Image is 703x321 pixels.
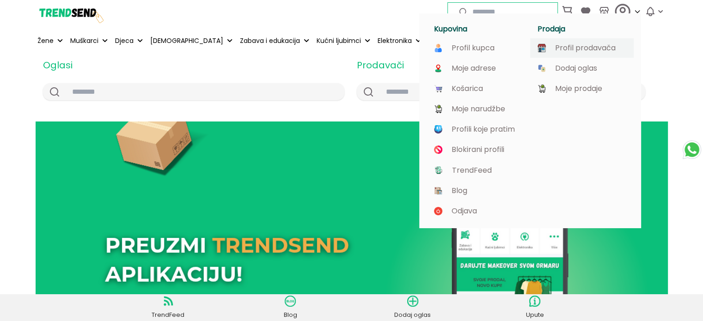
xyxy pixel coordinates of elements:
[514,296,556,320] a: Upute
[269,310,311,320] p: Blog
[538,44,546,52] img: image
[434,187,523,195] a: Blog
[434,145,442,154] img: image
[150,36,223,46] p: [DEMOGRAPHIC_DATA]
[148,30,234,51] button: [DEMOGRAPHIC_DATA]
[392,310,434,320] p: Dodaj oglas
[434,125,442,133] img: image
[376,30,423,51] button: Elektronika
[434,187,442,195] img: image
[555,44,616,52] p: Profil prodavača
[238,30,311,51] button: Zabava i edukacija
[452,85,483,93] p: Košarica
[555,85,602,93] p: Moje prodaje
[434,166,523,175] a: TrendFeed
[36,30,65,51] button: Žene
[434,166,443,175] img: image
[434,85,442,93] img: image
[452,44,495,52] p: Profil kupca
[434,64,523,73] a: Moje adrese
[434,105,442,113] img: image
[538,85,626,93] a: Moje prodaje
[538,64,626,73] a: Dodaj oglas
[452,207,477,215] p: Odjava
[434,64,442,73] img: image
[452,64,496,73] p: Moje adrese
[452,166,492,175] p: TrendFeed
[113,30,145,51] button: Djeca
[115,36,134,46] p: Djeca
[240,36,300,46] p: Zabava i edukacija
[514,310,556,320] p: Upute
[434,44,442,52] img: image
[269,296,311,320] a: Blog
[357,58,646,72] h2: Prodavači
[392,296,434,320] a: Dodaj oglas
[452,125,515,133] p: Profili koje pratim
[555,64,597,73] p: Dodaj oglas
[452,187,467,195] p: Blog
[434,125,523,133] a: Profili koje pratim
[434,145,523,154] a: Blokirani profili
[147,296,189,320] a: TrendFeed
[452,105,505,113] p: Moje narudžbe
[70,36,98,46] p: Muškarci
[434,105,523,113] a: Moje narudžbe
[434,24,526,34] h1: Kupovina
[378,36,412,46] p: Elektronika
[317,36,361,46] p: Kućni ljubimci
[538,64,546,73] img: image
[538,44,626,52] a: Profil prodavača
[434,207,442,215] img: image
[315,30,372,51] button: Kućni ljubimci
[538,24,630,34] h1: Prodaja
[538,85,546,93] img: image
[452,145,504,154] p: Blokirani profili
[43,58,344,72] h2: Oglasi
[147,310,189,320] p: TrendFeed
[434,44,523,52] a: Profil kupca
[37,36,54,46] p: Žene
[434,85,523,93] a: Košarica
[68,30,110,51] button: Muškarci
